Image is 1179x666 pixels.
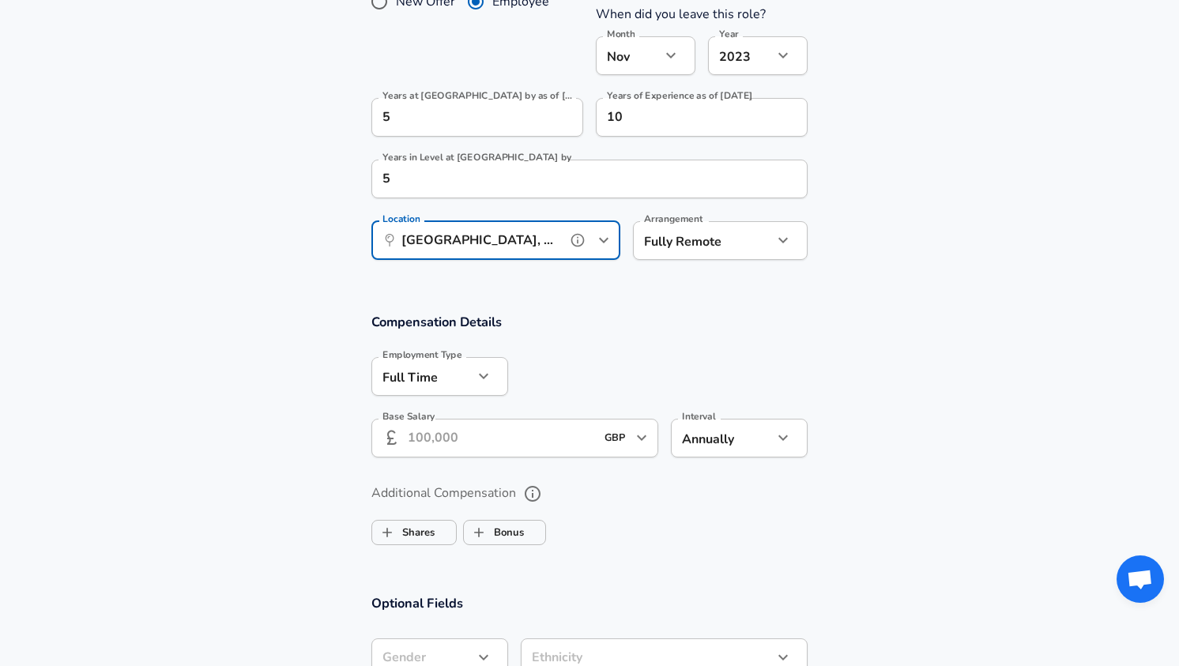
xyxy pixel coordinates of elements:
[464,517,524,547] label: Bonus
[708,36,773,75] div: 2023
[371,480,808,507] label: Additional Compensation
[408,419,595,457] input: 100,000
[371,160,773,198] input: 1
[719,29,739,39] label: Year
[607,91,753,100] label: Years of Experience as of [DATE]
[600,426,631,450] input: USD
[596,36,661,75] div: Nov
[596,98,773,137] input: 7
[371,594,808,612] h3: Optional Fields
[463,520,546,545] button: BonusBonus
[464,517,494,547] span: Bonus
[371,98,548,137] input: 0
[566,228,589,252] button: help
[519,480,546,507] button: help
[1117,555,1164,603] div: Open chat
[593,229,615,251] button: Open
[382,91,574,100] label: Years at [GEOGRAPHIC_DATA] by as of [DATE]
[607,29,635,39] label: Month
[382,214,420,224] label: Location
[631,427,653,449] button: Open
[371,357,473,396] div: Full Time
[644,214,703,224] label: Arrangement
[382,152,571,162] label: Years in Level at [GEOGRAPHIC_DATA] by
[633,221,749,260] div: Fully Remote
[372,517,402,547] span: Shares
[382,412,435,421] label: Base Salary
[382,350,462,359] label: Employment Type
[371,520,457,545] button: SharesShares
[596,6,766,23] label: When did you leave this role?
[682,412,716,421] label: Interval
[372,517,435,547] label: Shares
[671,419,773,457] div: Annually
[371,313,808,331] h3: Compensation Details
